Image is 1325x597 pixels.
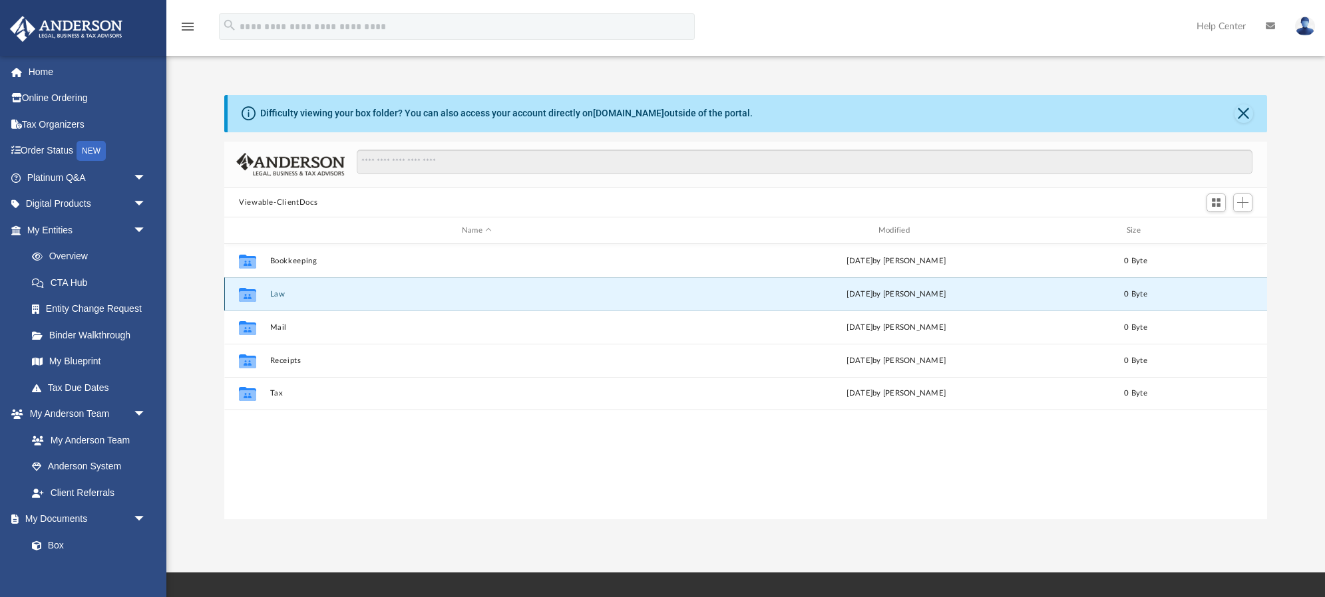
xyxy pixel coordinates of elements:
[1234,104,1253,123] button: Close
[6,16,126,42] img: Anderson Advisors Platinum Portal
[77,141,106,161] div: NEW
[19,479,160,506] a: Client Referrals
[9,138,166,165] a: Order StatusNEW
[689,355,1103,367] div: [DATE] by [PERSON_NAME]
[689,388,1103,400] div: [DATE] by [PERSON_NAME]
[270,225,683,237] div: Name
[1295,17,1315,36] img: User Pic
[230,225,264,237] div: id
[689,225,1103,237] div: Modified
[270,290,684,298] button: Law
[593,108,664,118] a: [DOMAIN_NAME]
[1207,193,1227,212] button: Switch to Grid View
[9,59,166,85] a: Home
[1109,225,1163,237] div: Size
[180,19,196,35] i: menu
[133,191,160,218] span: arrow_drop_down
[133,164,160,191] span: arrow_drop_down
[133,217,160,244] span: arrow_drop_down
[19,269,166,296] a: CTA Hub
[357,150,1252,175] input: Search files and folders
[9,111,166,138] a: Tax Organizers
[19,374,166,401] a: Tax Due Dates
[1124,291,1147,298] span: 0 Byte
[270,390,684,398] button: Tax
[1233,193,1253,212] button: Add
[19,427,153,453] a: My Anderson Team
[19,348,160,375] a: My Blueprint
[1168,225,1261,237] div: id
[689,289,1103,300] div: [DATE] by [PERSON_NAME]
[9,191,166,217] a: Digital Productsarrow_drop_down
[9,85,166,112] a: Online Ordering
[180,25,196,35] a: menu
[224,244,1267,519] div: grid
[9,506,160,533] a: My Documentsarrow_drop_down
[133,506,160,533] span: arrow_drop_down
[270,356,684,365] button: Receipts
[1124,390,1147,397] span: 0 Byte
[19,532,153,558] a: Box
[270,257,684,265] button: Bookkeeping
[689,322,1103,334] div: [DATE] by [PERSON_NAME]
[239,197,317,209] button: Viewable-ClientDocs
[133,401,160,428] span: arrow_drop_down
[9,164,166,191] a: Platinum Q&Aarrow_drop_down
[270,323,684,332] button: Mail
[19,453,160,480] a: Anderson System
[222,18,237,33] i: search
[19,322,166,348] a: Binder Walkthrough
[9,217,166,243] a: My Entitiesarrow_drop_down
[260,106,753,120] div: Difficulty viewing your box folder? You can also access your account directly on outside of the p...
[689,255,1103,267] div: [DATE] by [PERSON_NAME]
[19,243,166,270] a: Overview
[19,296,166,322] a: Entity Change Request
[1124,324,1147,331] span: 0 Byte
[9,401,160,427] a: My Anderson Teamarrow_drop_down
[1124,357,1147,364] span: 0 Byte
[1124,257,1147,265] span: 0 Byte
